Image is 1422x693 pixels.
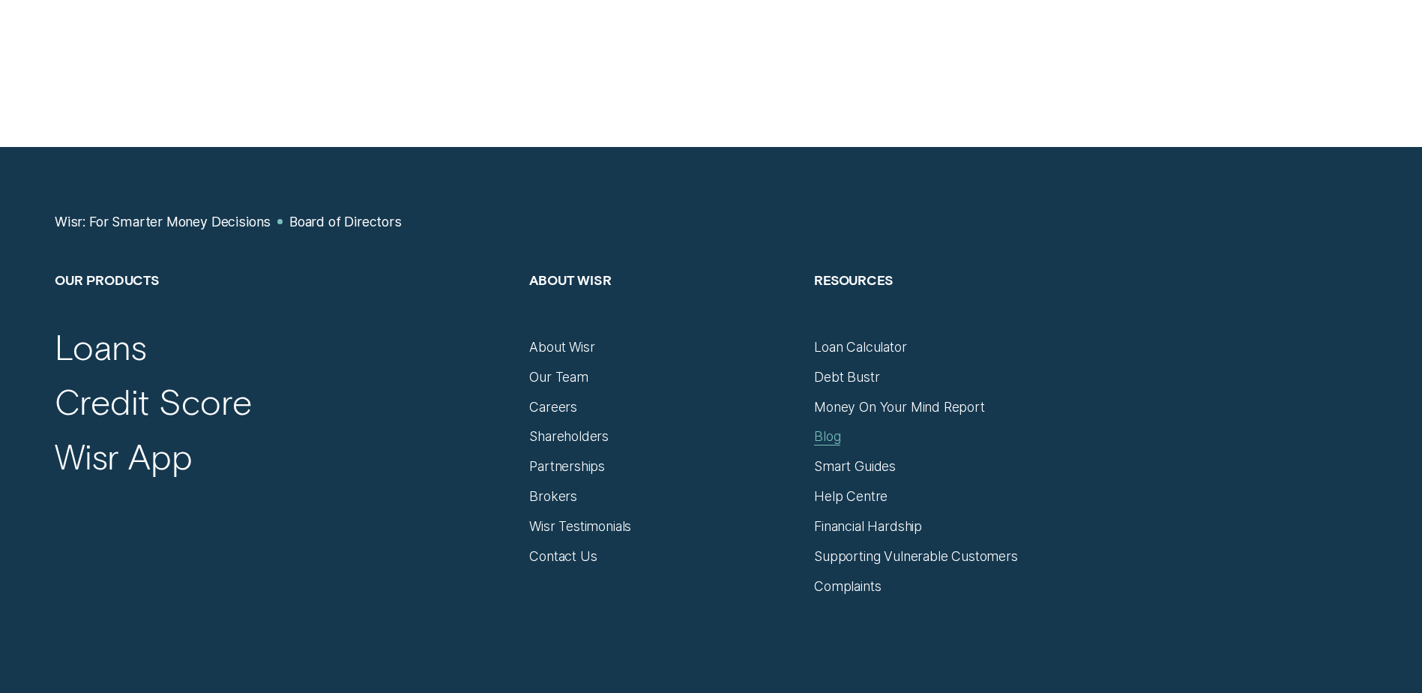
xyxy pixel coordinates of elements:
a: Complaints [814,578,881,595]
a: Wisr Testimonials [529,518,631,535]
a: Careers [529,399,577,415]
a: Board of Directors [289,214,402,230]
h2: Resources [814,271,1082,339]
a: Contact Us [529,548,597,565]
a: Shareholders [529,428,609,445]
a: Partnerships [529,458,605,475]
a: Brokers [529,488,577,505]
a: Financial Hardship [814,518,922,535]
a: Debt Bustr [814,369,879,385]
a: Smart Guides [814,458,896,475]
a: Credit Score [55,379,252,423]
a: Our Team [529,369,588,385]
a: Money On Your Mind Report [814,399,985,415]
a: Supporting Vulnerable Customers [814,548,1018,565]
a: Loans [55,325,146,368]
a: Loan Calculator [814,339,906,355]
a: Help Centre [814,488,888,505]
h2: About Wisr [529,271,798,339]
h2: Our Products [55,271,513,339]
a: Wisr App [55,434,193,478]
a: Blog [814,428,840,445]
a: About Wisr [529,339,594,355]
a: Wisr: For Smarter Money Decisions [55,214,271,230]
